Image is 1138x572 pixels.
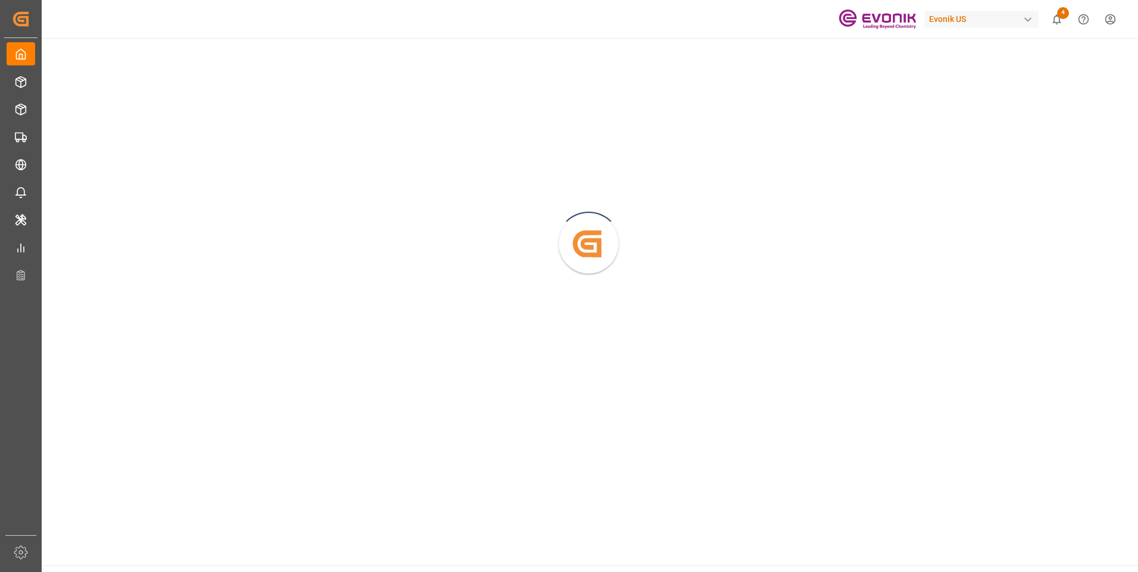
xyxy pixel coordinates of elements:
[839,9,916,30] img: Evonik-brand-mark-Deep-Purple-RGB.jpeg_1700498283.jpeg
[1070,6,1097,33] button: Help Center
[1057,7,1069,19] span: 4
[924,11,1039,28] div: Evonik US
[924,8,1043,30] button: Evonik US
[1043,6,1070,33] button: show 4 new notifications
